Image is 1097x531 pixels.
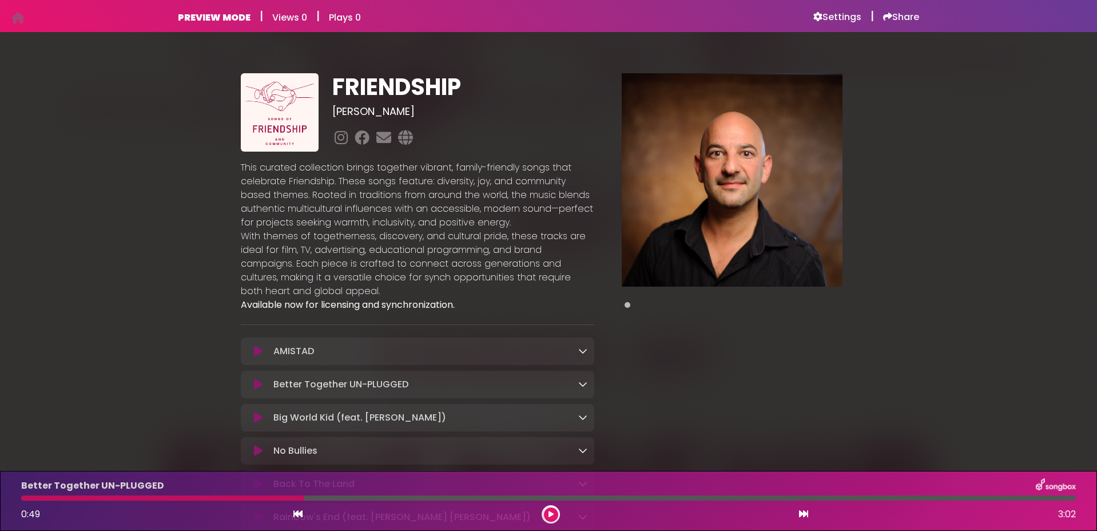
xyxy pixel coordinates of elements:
[21,479,164,493] p: Better Together UN-PLUGGED
[329,12,361,23] h6: Plays 0
[241,298,455,311] strong: Available now for licensing and synchronization.
[813,11,861,23] a: Settings
[622,73,842,287] img: Main Media
[260,9,263,23] h5: |
[1058,508,1076,521] span: 3:02
[272,12,307,23] h6: Views 0
[241,161,594,229] p: This curated collection brings together vibrant, family-friendly songs that celebrate Friendship....
[332,73,594,101] h1: FRIENDSHIP
[21,508,40,521] span: 0:49
[871,9,874,23] h5: |
[273,344,314,358] p: AMISTAD
[178,12,251,23] h6: PREVIEW MODE
[332,105,594,118] h3: [PERSON_NAME]
[241,73,319,151] img: uGc7aEJgQq2QLob7nZpv
[273,378,408,391] p: Better Together UN-PLUGGED
[316,9,320,23] h5: |
[241,229,594,298] p: With themes of togetherness, discovery, and cultural pride, these tracks are ideal for film, TV, ...
[1036,478,1076,493] img: songbox-logo-white.png
[273,444,317,458] p: No Bullies
[883,11,919,23] a: Share
[273,411,446,425] p: Big World Kid (feat. [PERSON_NAME])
